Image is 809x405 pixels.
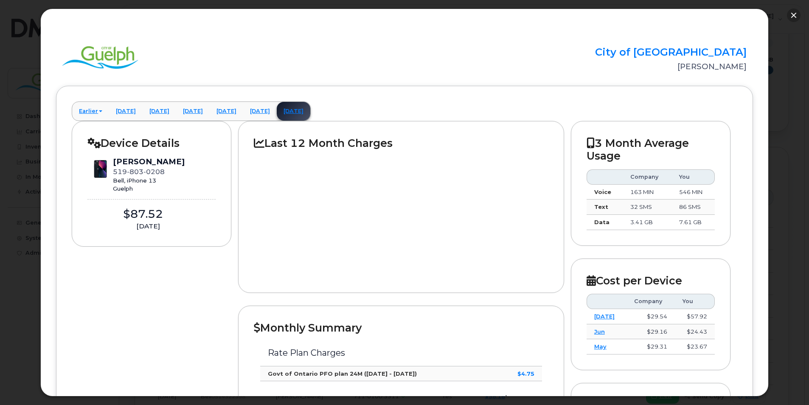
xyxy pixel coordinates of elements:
[594,219,610,225] strong: Data
[587,274,715,287] h2: Cost per Device
[626,339,675,354] td: $29.31
[594,188,611,195] strong: Voice
[675,324,715,340] td: $24.43
[113,177,185,192] div: Bell, iPhone 13 Guelph
[594,313,615,320] a: [DATE]
[623,185,671,200] td: 163 MIN
[675,294,715,309] th: You
[594,343,607,350] a: May
[594,203,608,210] strong: Text
[268,395,472,404] h3: Features
[671,215,715,230] td: 7.61 GB
[87,206,199,222] div: $87.52
[675,339,715,354] td: $23.67
[671,185,715,200] td: 546 MIN
[517,370,534,377] strong: $4.75
[623,200,671,215] td: 32 SMS
[488,395,534,404] h3: $15.85
[594,328,605,335] a: Jun
[268,348,534,357] h3: Rate Plan Charges
[675,309,715,324] td: $57.92
[626,324,675,340] td: $29.16
[671,200,715,215] td: 86 SMS
[254,321,548,334] h2: Monthly Summary
[268,370,417,377] strong: Govt of Ontario PFO plan 24M ([DATE] - [DATE])
[623,215,671,230] td: 3.41 GB
[626,294,675,309] th: Company
[626,309,675,324] td: $29.54
[87,222,209,231] div: [DATE]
